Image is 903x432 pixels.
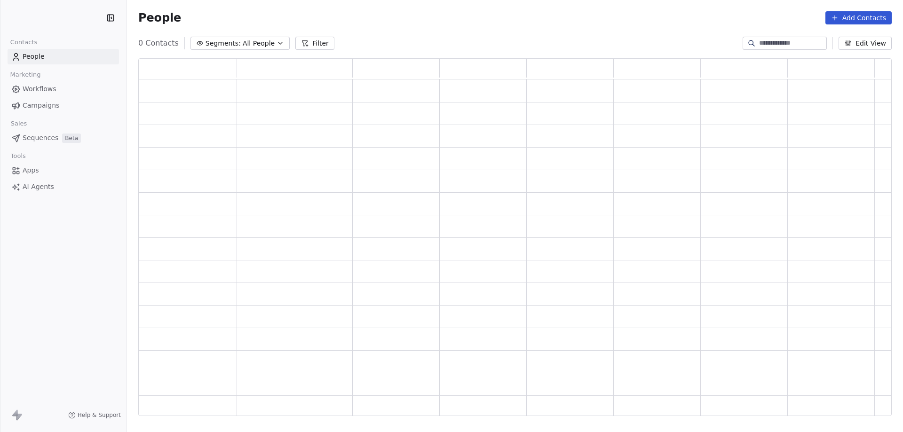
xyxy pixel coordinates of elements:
[7,117,31,131] span: Sales
[6,35,41,49] span: Contacts
[8,130,119,146] a: SequencesBeta
[138,38,179,49] span: 0 Contacts
[23,84,56,94] span: Workflows
[7,149,30,163] span: Tools
[8,98,119,113] a: Campaigns
[138,11,181,25] span: People
[8,49,119,64] a: People
[6,68,45,82] span: Marketing
[23,133,58,143] span: Sequences
[23,165,39,175] span: Apps
[23,101,59,110] span: Campaigns
[295,37,334,50] button: Filter
[62,134,81,143] span: Beta
[68,411,121,419] a: Help & Support
[78,411,121,419] span: Help & Support
[825,11,892,24] button: Add Contacts
[243,39,275,48] span: All People
[23,52,45,62] span: People
[8,81,119,97] a: Workflows
[23,182,54,192] span: AI Agents
[839,37,892,50] button: Edit View
[206,39,241,48] span: Segments:
[8,163,119,178] a: Apps
[8,179,119,195] a: AI Agents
